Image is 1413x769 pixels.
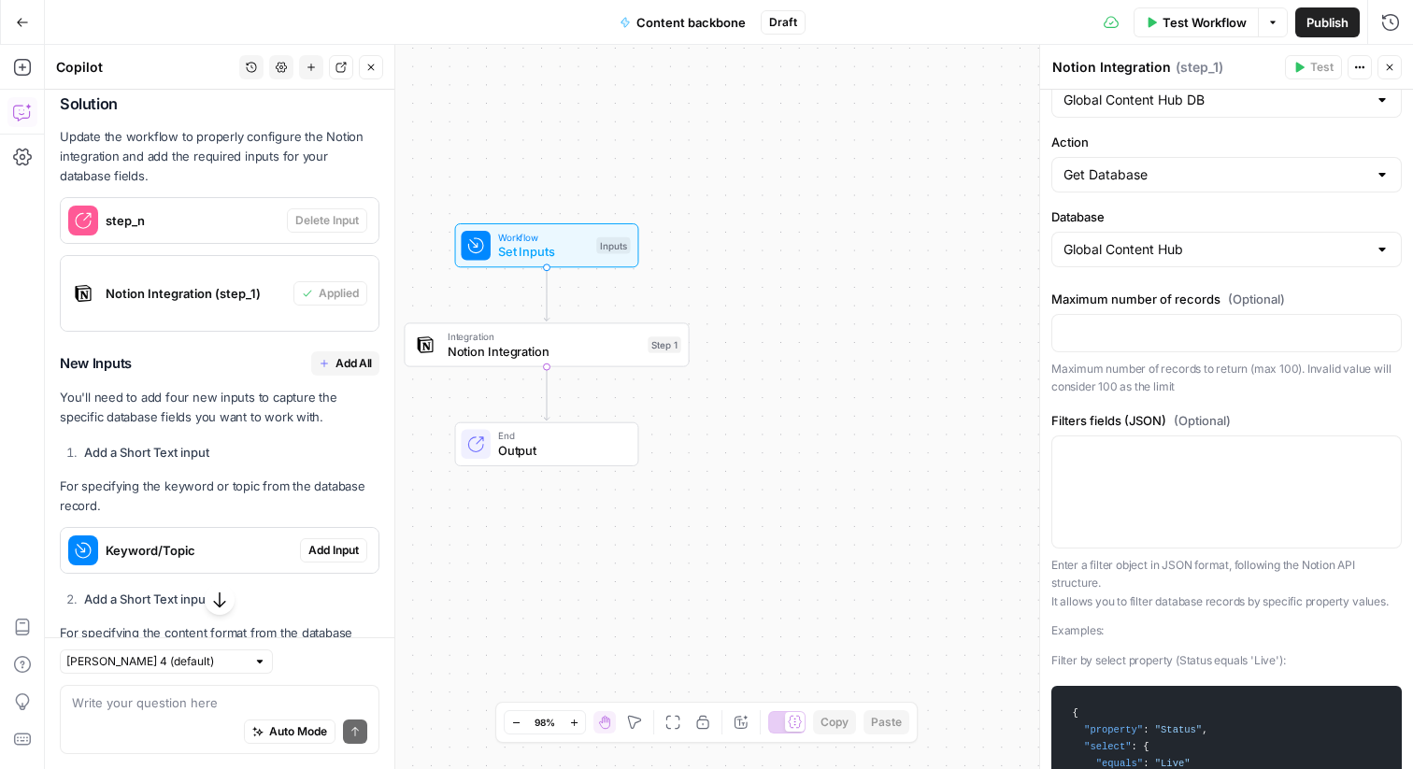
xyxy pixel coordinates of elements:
button: Delete Input [287,208,367,233]
button: Paste [863,710,909,734]
span: ( step_1 ) [1176,58,1223,77]
input: Global Content Hub [1063,240,1367,259]
span: "Status" [1155,724,1202,735]
span: { [1073,707,1078,719]
img: Notion_app_logo.png [68,278,98,308]
span: Test [1310,59,1334,76]
button: Copy [813,710,856,734]
span: Output [498,441,623,460]
div: Copilot [56,58,234,77]
span: Notion Integration (step_1) [106,284,286,303]
label: Database [1051,207,1402,226]
p: For specifying the keyword or topic from the database record. [60,477,379,516]
strong: Add a Short Text input [84,591,209,606]
span: Publish [1306,13,1349,32]
div: EndOutput [404,422,689,466]
span: Paste [871,714,902,731]
p: Enter a filter object in JSON format, following the Notion API structure. It allows you to filter... [1051,556,1402,611]
strong: Add a Short Text input [84,445,209,460]
button: Auto Mode [244,719,335,744]
button: Content backbone [608,7,757,37]
p: For specifying the content format from the database record. [60,623,379,662]
span: Add All [335,355,372,372]
span: 98% [535,715,555,730]
span: : [1143,724,1149,735]
p: You'll need to add four new inputs to capture the specific database fields you want to work with. [60,388,379,427]
label: Filters fields (JSON) [1051,411,1402,430]
g: Edge from step_1 to end [544,367,549,420]
p: Maximum number of records to return (max 100). Invalid value will consider 100 as the limit [1051,360,1402,396]
div: WorkflowSet InputsInputs [404,223,689,267]
div: Inputs [596,237,630,254]
label: Action [1051,133,1402,151]
button: Add Input [300,538,367,563]
div: Step 1 [648,336,680,353]
span: Integration [448,329,641,344]
input: Claude Sonnet 4 (default) [66,652,246,671]
button: Test [1285,55,1342,79]
input: Global Content Hub DB [1063,91,1367,109]
span: Auto Mode [269,723,327,740]
button: Test Workflow [1134,7,1258,37]
span: "Live" [1155,758,1191,769]
button: Publish [1295,7,1360,37]
span: Add Input [308,542,359,559]
button: Add All [311,351,379,376]
span: "property" [1084,724,1143,735]
span: Content backbone [636,13,746,32]
span: Set Inputs [498,243,589,262]
textarea: Notion Integration [1052,58,1171,77]
span: Applied [319,285,359,302]
span: { [1143,741,1149,752]
span: (Optional) [1228,290,1285,308]
h3: New Inputs [60,351,379,376]
span: , [1202,724,1207,735]
span: : [1132,741,1137,752]
input: Get Database [1063,165,1367,184]
span: Keyword/Topic [106,541,293,560]
button: Applied [293,281,367,306]
h2: Solution [60,95,379,113]
label: Maximum number of records [1051,290,1402,308]
span: Delete Input [295,212,359,229]
span: End [498,429,623,444]
span: step_n [106,211,279,230]
p: Update the workflow to properly configure the Notion integration and add the required inputs for ... [60,127,379,186]
span: Workflow [498,230,589,245]
span: : [1143,758,1149,769]
span: (Optional) [1174,411,1231,430]
span: "select" [1084,741,1131,752]
div: IntegrationNotion IntegrationStep 1 [404,322,689,366]
span: "equals" [1096,758,1143,769]
p: Filter by select property (Status equals 'Live'): [1051,651,1402,670]
p: Examples: [1051,621,1402,640]
img: Notion_app_logo.png [416,335,435,354]
span: Copy [821,714,849,731]
span: Test Workflow [1163,13,1247,32]
g: Edge from start to step_1 [544,267,549,320]
span: Draft [769,14,797,31]
span: Notion Integration [448,342,641,361]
